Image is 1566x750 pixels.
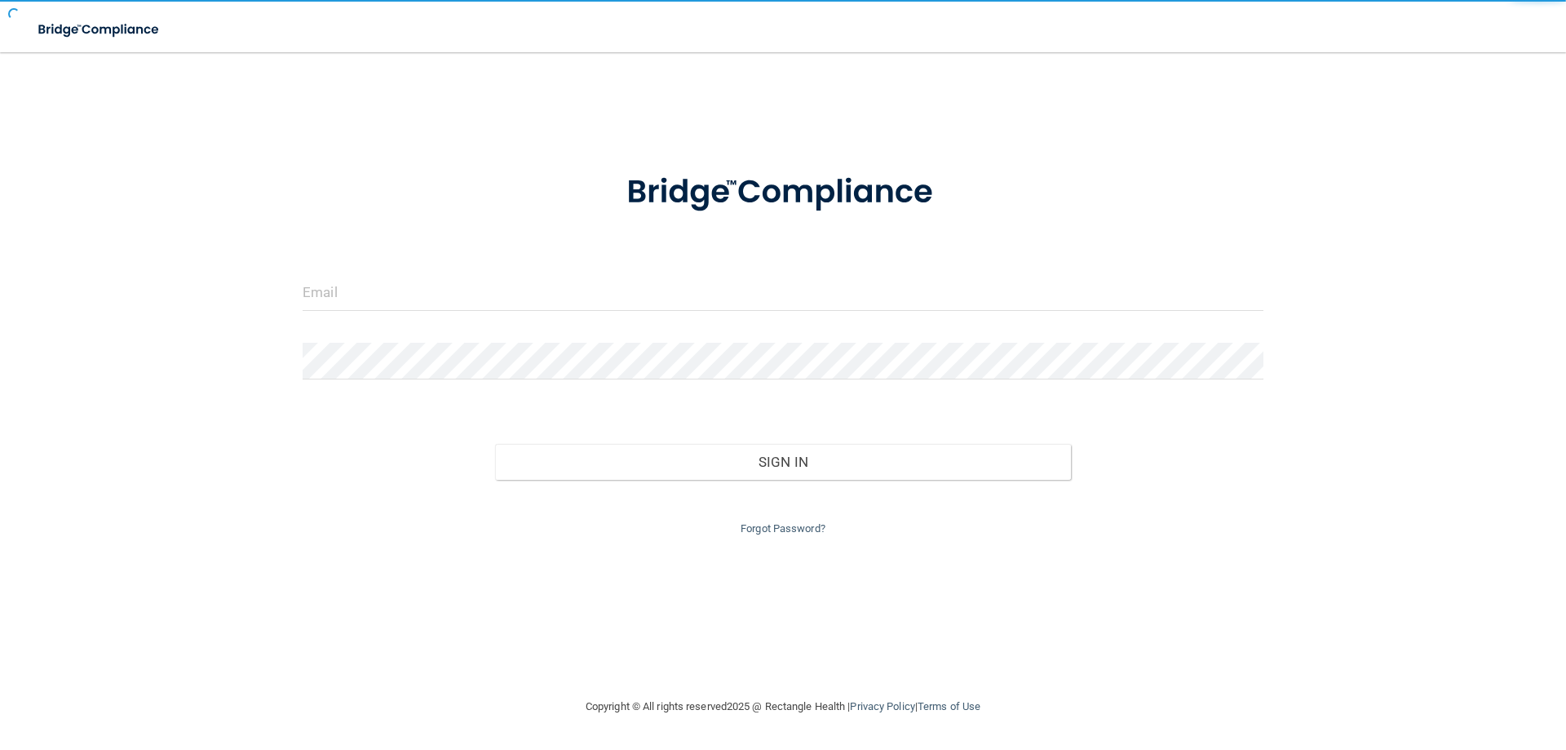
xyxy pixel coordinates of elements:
img: bridge_compliance_login_screen.278c3ca4.svg [593,150,973,235]
img: bridge_compliance_login_screen.278c3ca4.svg [24,13,175,47]
input: Email [303,274,1263,311]
a: Privacy Policy [850,700,914,712]
div: Copyright © All rights reserved 2025 @ Rectangle Health | | [485,681,1081,733]
a: Forgot Password? [741,522,825,535]
button: Sign In [495,444,1072,480]
a: Terms of Use [918,700,980,712]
